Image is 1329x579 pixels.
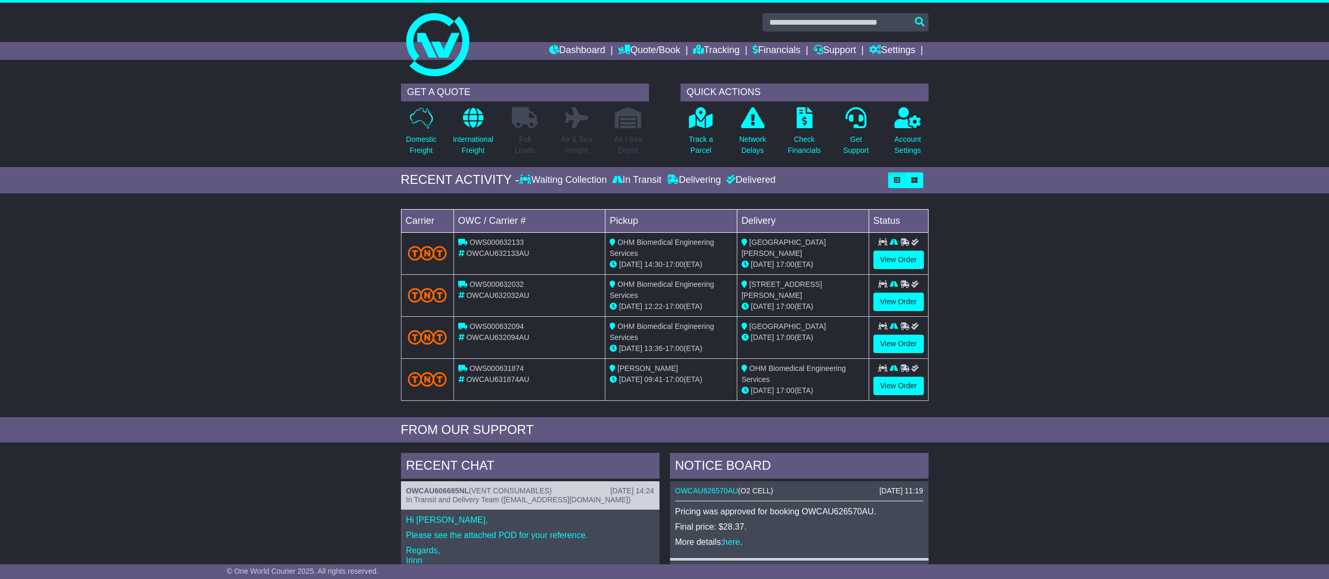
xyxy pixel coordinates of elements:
[776,302,795,311] span: 17:00
[776,260,795,268] span: 17:00
[869,42,915,60] a: Settings
[751,333,774,342] span: [DATE]
[401,209,454,232] td: Carrier
[406,487,654,495] div: ( )
[471,487,549,495] span: VENT CONSUMABLES
[873,377,924,395] a: View Order
[675,506,923,516] p: Pricing was approved for booking OWCAU626570AU.
[644,260,663,268] span: 14:30
[408,288,447,302] img: TNT_Domestic.png
[665,375,684,384] span: 17:00
[873,335,924,353] a: View Order
[894,134,921,156] p: Account Settings
[665,260,684,268] span: 17:00
[408,372,447,386] img: TNT_Domestic.png
[619,302,642,311] span: [DATE]
[618,42,680,60] a: Quote/Book
[466,249,529,257] span: OWCAU632133AU
[675,537,923,547] p: More details: .
[741,238,826,257] span: [GEOGRAPHIC_DATA][PERSON_NAME]
[665,302,684,311] span: 17:00
[405,107,437,162] a: DomesticFreight
[610,487,654,495] div: [DATE] 14:24
[469,364,524,373] span: OWS000631874
[614,134,643,156] p: Air / Sea Depot
[619,375,642,384] span: [DATE]
[869,209,928,232] td: Status
[610,280,714,299] span: OHM Biomedical Engineering Services
[644,302,663,311] span: 12:22
[675,487,923,495] div: ( )
[670,453,929,481] div: NOTICE BOARD
[401,453,660,481] div: RECENT CHAT
[401,172,520,188] div: RECENT ACTIVITY -
[675,522,923,532] p: Final price: $28.37.
[401,84,649,101] div: GET A QUOTE
[776,333,795,342] span: 17:00
[549,42,605,60] a: Dashboard
[751,260,774,268] span: [DATE]
[610,259,733,270] div: - (ETA)
[619,344,642,353] span: [DATE]
[675,487,738,495] a: OWCAU626570AU
[741,259,864,270] div: (ETA)
[737,209,869,232] td: Delivery
[741,385,864,396] div: (ETA)
[665,344,684,353] span: 17:00
[873,251,924,269] a: View Order
[469,238,524,246] span: OWS000632133
[466,375,529,384] span: OWCAU631874AU
[664,174,724,186] div: Delivering
[227,567,379,575] span: © One World Courier 2025. All rights reserved.
[466,291,529,299] span: OWCAU632032AU
[408,246,447,260] img: TNT_Domestic.png
[406,530,654,540] p: Please see the attached POD for your reference.
[610,374,733,385] div: - (ETA)
[751,386,774,395] span: [DATE]
[454,209,605,232] td: OWC / Carrier #
[406,487,469,495] a: OWCAU606685NL
[406,495,631,504] span: In Transit and Delivery Team ([EMAIL_ADDRESS][DOMAIN_NAME])
[406,134,436,156] p: Domestic Freight
[401,422,929,438] div: FROM OUR SUPPORT
[617,364,678,373] span: [PERSON_NAME]
[561,134,592,156] p: Air & Sea Freight
[644,344,663,353] span: 13:36
[605,209,737,232] td: Pickup
[610,322,714,342] span: OHM Biomedical Engineering Services
[512,134,538,156] p: Full Loads
[879,487,923,495] div: [DATE] 11:19
[619,260,642,268] span: [DATE]
[741,280,822,299] span: [STREET_ADDRESS][PERSON_NAME]
[787,107,821,162] a: CheckFinancials
[681,84,929,101] div: QUICK ACTIONS
[689,134,713,156] p: Track a Parcel
[408,330,447,344] img: TNT_Domestic.png
[753,42,800,60] a: Financials
[813,42,856,60] a: Support
[751,302,774,311] span: [DATE]
[469,322,524,330] span: OWS000632094
[688,107,714,162] a: Track aParcel
[749,322,826,330] span: [GEOGRAPHIC_DATA]
[894,107,922,162] a: AccountSettings
[519,174,609,186] div: Waiting Collection
[406,545,654,565] p: Regards, Irinn
[724,174,776,186] div: Delivered
[452,107,494,162] a: InternationalFreight
[740,487,771,495] span: O2 CELL
[610,238,714,257] span: OHM Biomedical Engineering Services
[776,386,795,395] span: 17:00
[469,280,524,288] span: OWS000632032
[610,301,733,312] div: - (ETA)
[723,537,740,546] a: here
[741,364,846,384] span: OHM Biomedical Engineering Services
[741,332,864,343] div: (ETA)
[788,134,821,156] p: Check Financials
[466,333,529,342] span: OWCAU632094AU
[739,134,766,156] p: Network Delays
[644,375,663,384] span: 09:41
[873,293,924,311] a: View Order
[842,107,869,162] a: GetSupport
[738,107,766,162] a: NetworkDelays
